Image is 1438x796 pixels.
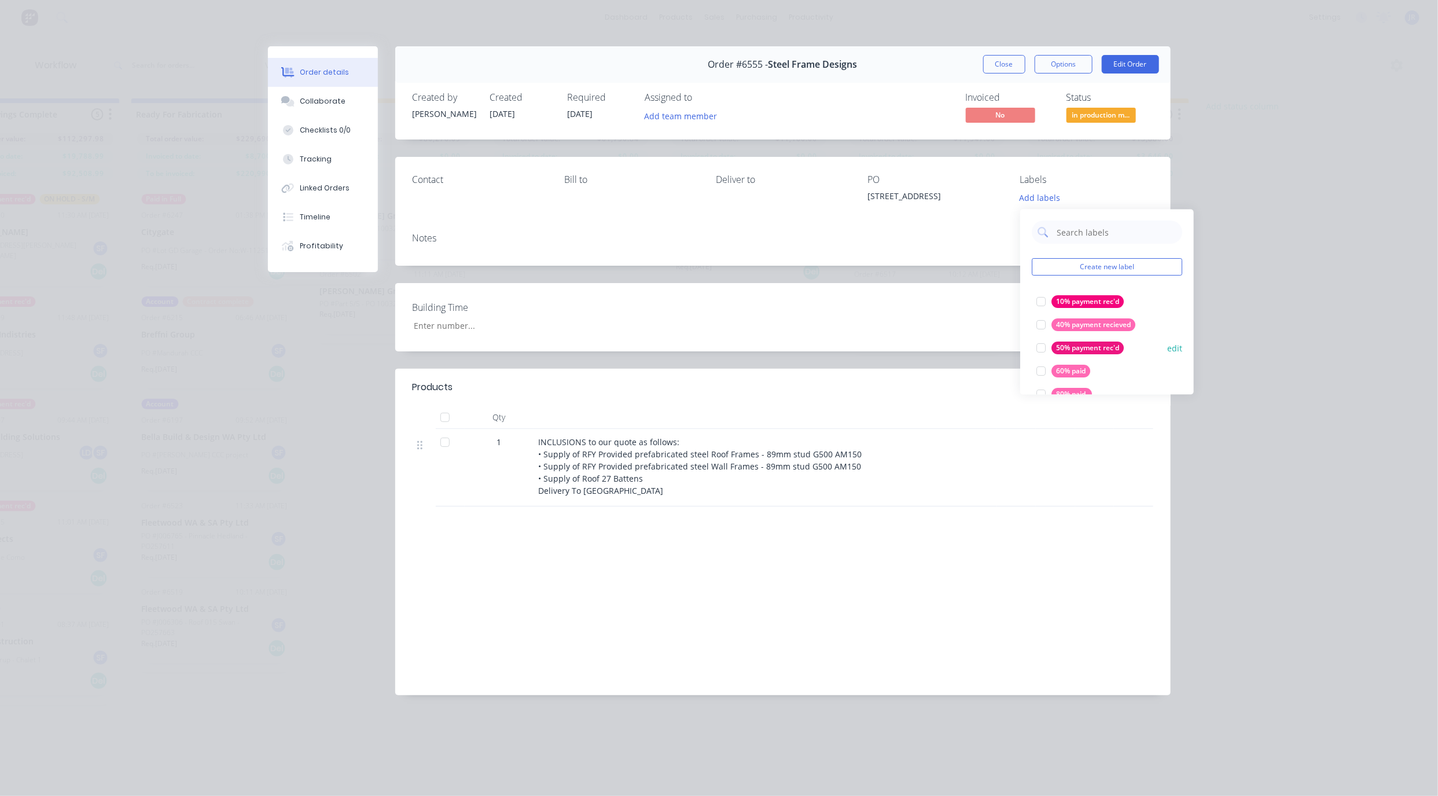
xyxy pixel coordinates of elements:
[1066,108,1136,122] span: in production m...
[983,55,1025,74] button: Close
[1020,174,1153,185] div: Labels
[268,174,378,203] button: Linked Orders
[300,212,330,222] div: Timeline
[268,58,378,87] button: Order details
[268,203,378,232] button: Timeline
[1051,296,1124,309] div: 10% payment rec'd
[638,108,723,123] button: Add team member
[868,190,1001,206] div: [STREET_ADDRESS]
[1032,317,1140,333] button: 40% payment recieved
[1032,387,1097,403] button: 80% paid.
[413,174,546,185] div: Contact
[1066,92,1153,103] div: Status
[1051,365,1090,378] div: 60% paid
[490,92,554,103] div: Created
[1066,108,1136,125] button: in production m...
[1055,221,1176,244] input: Search labels
[300,96,345,107] div: Collaborate
[497,436,502,448] span: 1
[966,92,1053,103] div: Invoiced
[1051,319,1135,332] div: 40% payment recieved
[1051,342,1124,355] div: 50% payment rec'd
[413,92,476,103] div: Created by
[268,145,378,174] button: Tracking
[1035,55,1093,74] button: Options
[768,59,858,70] span: Steel Frame Designs
[1032,364,1095,380] button: 60% paid
[300,125,351,135] div: Checklists 0/0
[1032,294,1128,310] button: 10% payment rec'd
[300,67,349,78] div: Order details
[645,92,761,103] div: Assigned to
[300,154,332,164] div: Tracking
[268,87,378,116] button: Collaborate
[568,92,631,103] div: Required
[413,108,476,120] div: [PERSON_NAME]
[404,317,557,334] input: Enter number...
[1167,342,1182,354] button: edit
[268,116,378,145] button: Checklists 0/0
[1102,55,1159,74] button: Edit Order
[868,174,1001,185] div: PO
[1013,190,1066,206] button: Add labels
[708,59,768,70] span: Order #6555 -
[413,380,453,394] div: Products
[300,183,350,193] div: Linked Orders
[1032,259,1182,276] button: Create new label
[1051,388,1092,401] div: 80% paid.
[268,232,378,261] button: Profitability
[413,300,557,314] label: Building Time
[490,108,516,119] span: [DATE]
[966,108,1035,122] span: No
[564,174,697,185] div: Bill to
[645,108,724,123] button: Add team member
[300,241,343,251] div: Profitability
[716,174,849,185] div: Deliver to
[413,233,1153,244] div: Notes
[539,436,862,496] span: INCLUSIONS to our quote as follows: • Supply of RFY Provided prefabricated steel Roof Frames - 89...
[1032,340,1128,357] button: 50% payment rec'd
[568,108,593,119] span: [DATE]
[465,406,534,429] div: Qty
